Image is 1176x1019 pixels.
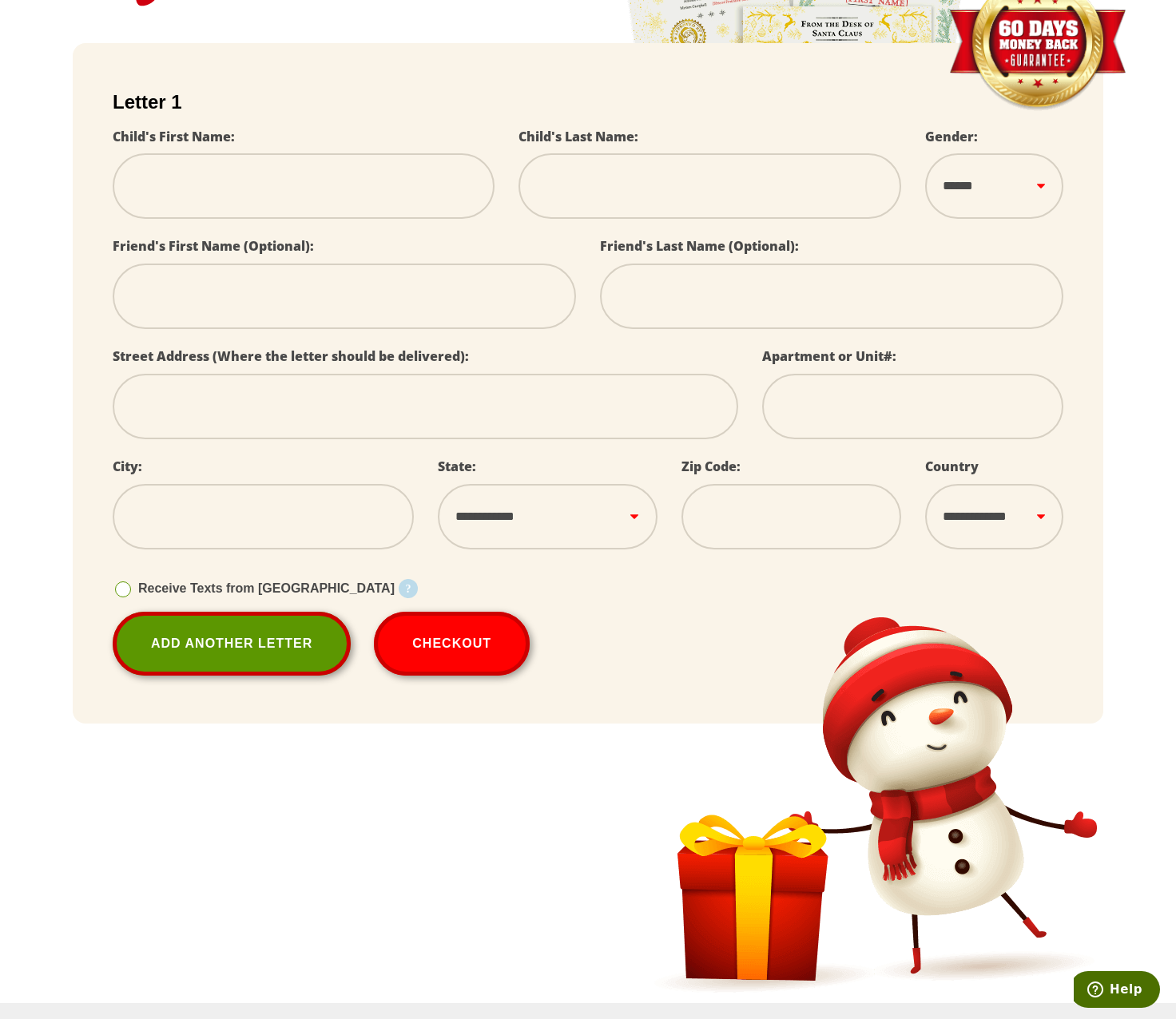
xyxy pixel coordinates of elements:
label: Country [925,458,979,475]
span: Receive Texts from [GEOGRAPHIC_DATA] [138,581,395,595]
label: Friend's First Name (Optional): [113,237,314,255]
a: Add Another Letter [113,612,351,676]
label: State: [438,458,476,475]
label: Child's First Name: [113,128,235,145]
label: Zip Code: [681,458,741,475]
iframe: Opens a widget where you can find more information [1074,971,1160,1011]
label: Street Address (Where the letter should be delivered): [113,347,469,365]
button: Checkout [374,612,530,676]
label: Gender: [925,128,978,145]
label: Child's Last Name: [518,128,638,145]
label: Friend's Last Name (Optional): [600,237,799,255]
h2: Letter 1 [113,91,1063,113]
img: Snowman [644,609,1103,999]
label: City: [113,458,142,475]
label: Apartment or Unit#: [762,347,896,365]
